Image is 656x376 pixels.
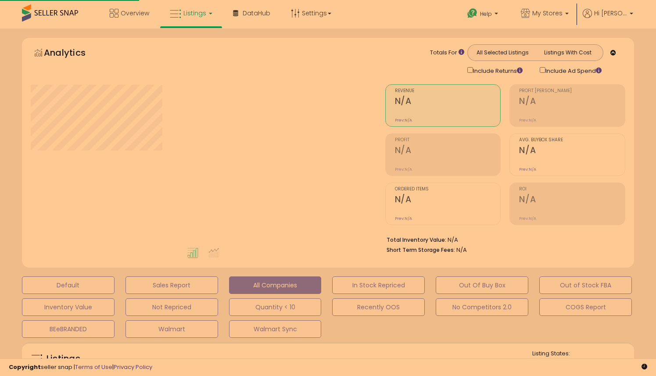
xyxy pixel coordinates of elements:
[9,363,152,372] div: seller snap | |
[395,145,501,157] h2: N/A
[461,65,533,75] div: Include Returns
[395,96,501,108] h2: N/A
[533,65,616,75] div: Include Ad Spend
[22,320,115,338] button: BEeBRANDED
[125,320,218,338] button: Walmart
[594,9,627,18] span: Hi [PERSON_NAME]
[395,118,412,123] small: Prev: N/A
[395,138,501,143] span: Profit
[121,9,149,18] span: Overview
[229,320,322,338] button: Walmart Sync
[519,187,625,192] span: ROI
[22,298,115,316] button: Inventory Value
[395,194,501,206] h2: N/A
[125,276,218,294] button: Sales Report
[44,47,103,61] h5: Analytics
[229,298,322,316] button: Quantity < 10
[395,167,412,172] small: Prev: N/A
[125,298,218,316] button: Not Repriced
[387,234,619,244] li: N/A
[456,246,467,254] span: N/A
[539,276,632,294] button: Out of Stock FBA
[519,194,625,206] h2: N/A
[22,276,115,294] button: Default
[395,89,501,93] span: Revenue
[395,187,501,192] span: Ordered Items
[519,138,625,143] span: Avg. Buybox Share
[436,276,528,294] button: Out Of Buy Box
[332,298,425,316] button: Recently OOS
[387,246,455,254] b: Short Term Storage Fees:
[467,8,478,19] i: Get Help
[480,10,492,18] span: Help
[519,96,625,108] h2: N/A
[519,118,536,123] small: Prev: N/A
[539,298,632,316] button: COGS Report
[183,9,206,18] span: Listings
[519,89,625,93] span: Profit [PERSON_NAME]
[519,145,625,157] h2: N/A
[519,216,536,221] small: Prev: N/A
[243,9,270,18] span: DataHub
[436,298,528,316] button: No Competitors 2.0
[535,47,600,58] button: Listings With Cost
[470,47,535,58] button: All Selected Listings
[430,49,464,57] div: Totals For
[332,276,425,294] button: In Stock Repriced
[532,9,563,18] span: My Stores
[519,167,536,172] small: Prev: N/A
[387,236,446,244] b: Total Inventory Value:
[460,1,507,29] a: Help
[9,363,41,371] strong: Copyright
[395,216,412,221] small: Prev: N/A
[229,276,322,294] button: All Companies
[583,9,633,29] a: Hi [PERSON_NAME]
